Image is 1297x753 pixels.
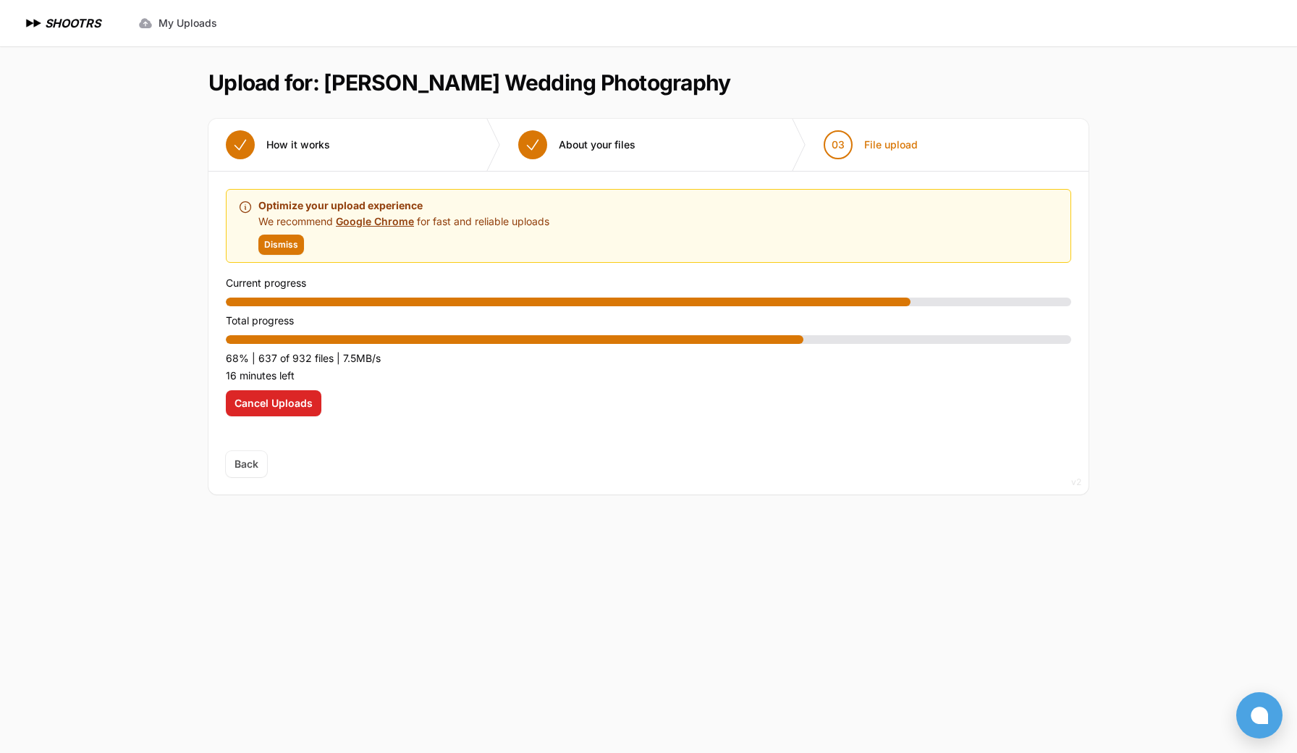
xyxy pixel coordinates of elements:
[226,312,1071,329] p: Total progress
[336,215,414,227] a: Google Chrome
[159,16,217,30] span: My Uploads
[45,14,101,32] h1: SHOOTRS
[226,350,1071,367] p: 68% | 637 of 932 files | 7.5MB/s
[258,235,304,255] button: Dismiss
[806,119,935,171] button: 03 File upload
[226,367,1071,384] p: 16 minutes left
[258,197,549,214] p: Optimize your upload experience
[226,390,321,416] button: Cancel Uploads
[832,138,845,152] span: 03
[258,214,549,229] p: We recommend for fast and reliable uploads
[23,14,101,32] a: SHOOTRS SHOOTRS
[23,14,45,32] img: SHOOTRS
[226,274,1071,292] p: Current progress
[208,70,730,96] h1: Upload for: [PERSON_NAME] Wedding Photography
[559,138,635,152] span: About your files
[208,119,347,171] button: How it works
[264,239,298,251] span: Dismiss
[501,119,653,171] button: About your files
[130,10,226,36] a: My Uploads
[864,138,918,152] span: File upload
[235,396,313,411] span: Cancel Uploads
[1071,474,1081,491] div: v2
[266,138,330,152] span: How it works
[1236,692,1283,739] button: Open chat window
